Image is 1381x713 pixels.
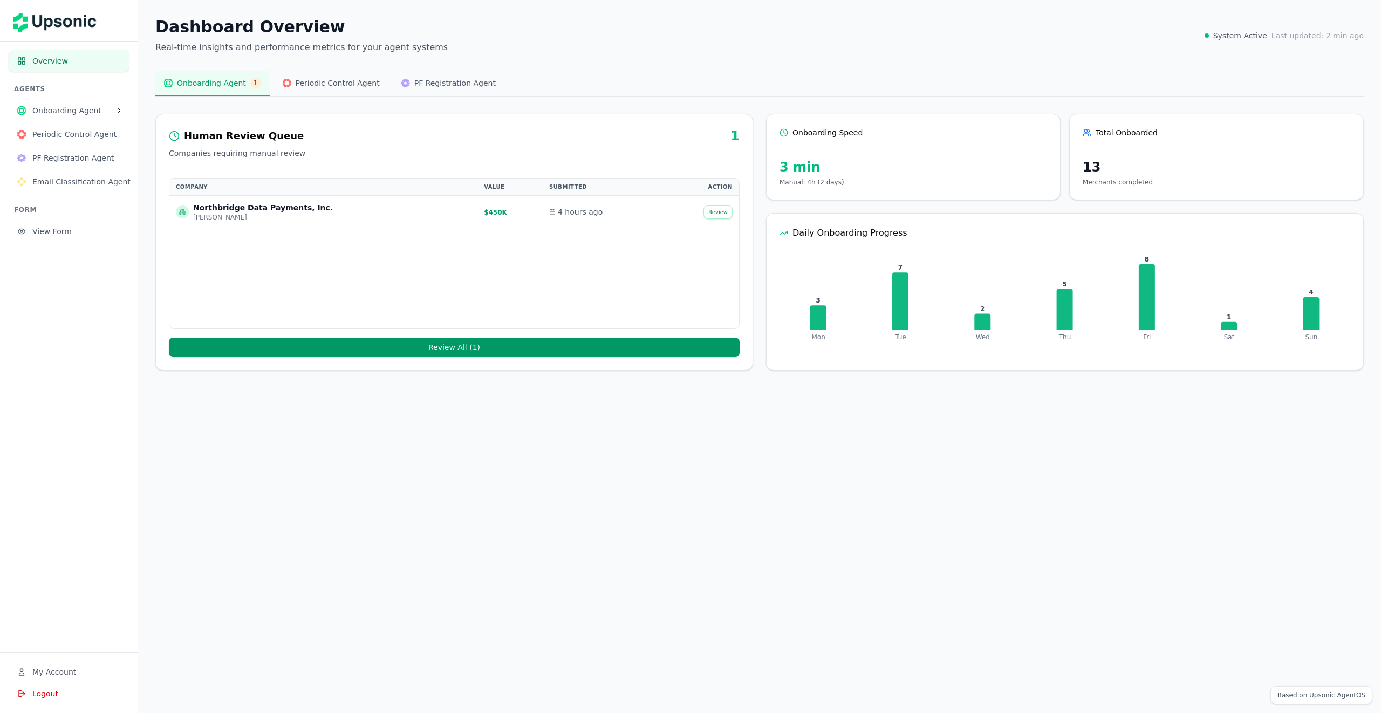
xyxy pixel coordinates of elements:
[1213,30,1267,41] span: System Active
[17,154,26,162] img: PF Registration Agent
[283,79,291,87] img: Periodic Control Agent
[9,154,129,164] a: PF Registration AgentPF Registration Agent
[17,130,26,139] img: Periodic Control Agent
[32,176,131,187] span: Email Classification Agent
[1145,256,1149,263] tspan: 8
[663,179,739,196] th: Action
[32,56,120,66] span: Overview
[1083,159,1350,176] div: 13
[894,333,906,341] tspan: Tue
[780,127,1047,138] div: Onboarding Speed
[1062,280,1066,288] tspan: 5
[274,71,388,96] button: Periodic Control AgentPeriodic Control Agent
[414,78,496,88] span: PF Registration Agent
[9,668,129,678] a: My Account
[477,179,543,196] th: Value
[9,221,129,242] button: View Form
[9,57,129,67] a: Overview
[1083,127,1350,138] div: Total Onboarded
[32,667,76,677] span: My Account
[169,179,477,196] th: Company
[1305,333,1317,341] tspan: Sun
[1224,333,1235,341] tspan: Sat
[250,78,261,88] span: 1
[543,179,663,196] th: Submitted
[9,50,129,72] button: Overview
[484,209,507,216] span: $450K
[1083,178,1350,187] p: Merchants completed
[13,5,104,36] img: Upsonic
[1271,30,1364,41] span: Last updated: 2 min ago
[169,148,740,159] p: Companies requiring manual review
[9,661,129,683] button: My Account
[9,228,129,238] a: View Form
[169,338,740,357] button: Review All (1)
[184,128,304,143] div: Human Review Queue
[811,333,825,341] tspan: Mon
[1309,289,1313,296] tspan: 4
[9,124,129,145] button: Periodic Control Agent
[9,683,129,704] button: Logout
[14,85,129,93] h3: AGENTS
[1058,333,1071,341] tspan: Thu
[1143,333,1151,341] tspan: Fri
[780,159,1047,176] div: 3 min
[393,71,504,96] button: PF Registration AgentPF Registration Agent
[780,178,1047,187] p: Manual: 4h (2 days)
[155,71,270,96] button: Onboarding AgentOnboarding Agent1
[32,153,120,163] span: PF Registration Agent
[14,205,129,214] h3: FORM
[17,106,26,115] img: Onboarding Agent
[816,297,821,304] tspan: 3
[980,305,985,313] tspan: 2
[32,129,120,140] span: Periodic Control Agent
[9,178,129,188] a: Email Classification AgentEmail Classification Agent
[193,202,333,213] div: Northbridge Data Payments, Inc.
[155,41,448,54] p: Real-time insights and performance metrics for your agent systems
[32,105,112,116] span: Onboarding Agent
[401,79,410,87] img: PF Registration Agent
[155,17,448,37] h1: Dashboard Overview
[296,78,380,88] span: Periodic Control Agent
[549,207,657,217] div: 4 hours ago
[32,226,120,237] span: View Form
[898,264,903,271] tspan: 7
[32,688,58,699] span: Logout
[17,177,26,186] img: Email Classification Agent
[1227,313,1231,321] tspan: 1
[9,131,129,141] a: Periodic Control AgentPeriodic Control Agent
[730,127,740,145] div: 1
[9,147,129,169] button: PF Registration Agent
[780,227,1350,239] div: Daily Onboarding Progress
[703,205,733,219] button: Review
[193,213,333,222] div: [PERSON_NAME]
[9,171,129,193] button: Email Classification Agent
[177,78,246,88] span: Onboarding Agent
[164,79,173,87] img: Onboarding Agent
[9,100,129,121] button: Onboarding Agent
[976,333,990,341] tspan: Wed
